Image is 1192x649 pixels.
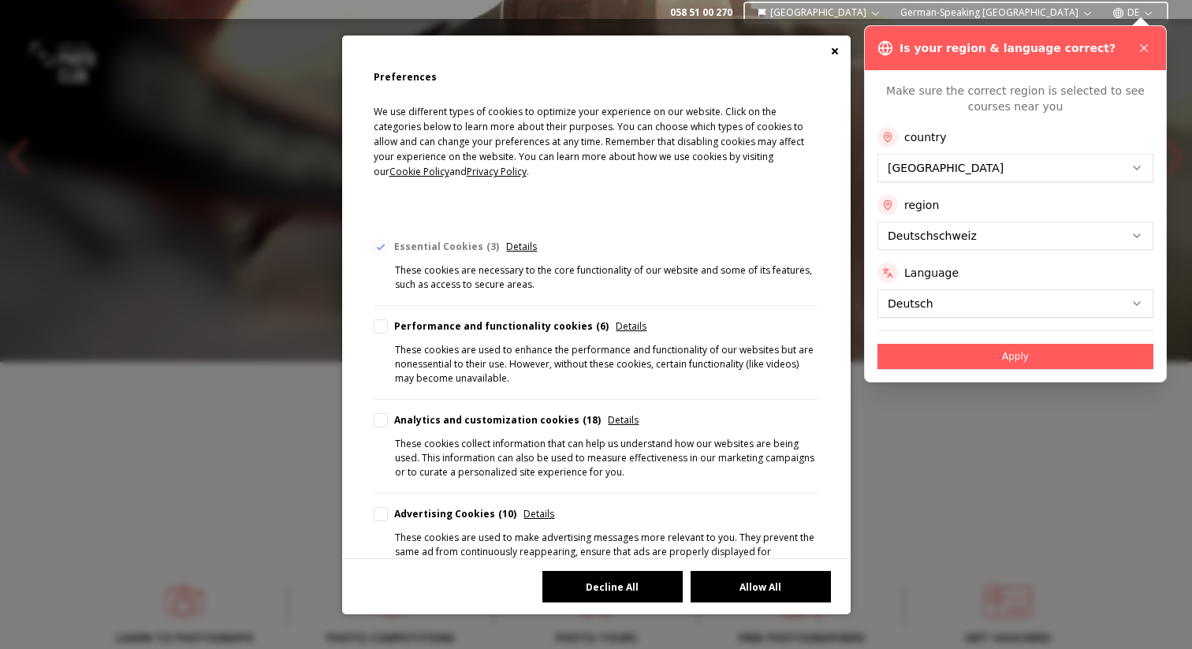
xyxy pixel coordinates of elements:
font: Performance and functionality cookies [394,319,593,333]
font: Privacy Policy [467,165,527,178]
font: 18 [587,413,598,427]
font: These cookies are used to enhance the performance and functionality of our websites but are nones... [395,343,814,385]
font: Details [506,240,537,253]
font: . [527,165,529,178]
font: 10 [502,507,513,520]
font: Details [523,507,554,520]
font: Preferences [374,70,437,84]
font: Cookie Policy [389,165,449,178]
font: Details [616,319,646,333]
font: Decline All [586,580,639,594]
font: These cookies collect information that can help us understand how our websites are being used. Th... [395,437,814,479]
font: Essential Cookies [394,240,483,253]
font: 3 [490,240,496,253]
font: Allow All [739,580,781,594]
button: Decline All [542,571,683,602]
font: Advertising Cookies [394,507,495,520]
font: Analytics and customization cookies [394,413,579,427]
font: 6 [600,319,605,333]
font: These cookies are necessary to the core functionality of our website and some of its features, su... [395,263,812,291]
span: Details [616,319,646,334]
div: Cookie Consent Preferences [342,35,851,614]
font: and [449,165,467,178]
button: Allow All [691,571,831,602]
font: Details [608,413,639,427]
font: These cookies are used to make advertising messages more relevant to you. They prevent the same a... [395,531,814,573]
span: Details [523,507,554,521]
span: Details [506,240,537,254]
button: Close [831,47,839,55]
font: We use different types of cookies to optimize your experience on our website. Click on the catego... [374,105,804,178]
